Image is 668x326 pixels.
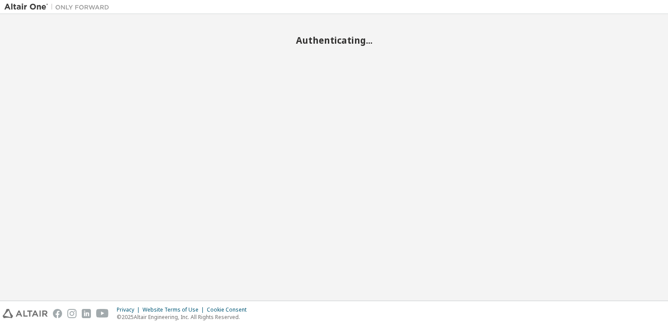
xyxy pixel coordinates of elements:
[96,309,109,318] img: youtube.svg
[67,309,77,318] img: instagram.svg
[117,306,143,313] div: Privacy
[82,309,91,318] img: linkedin.svg
[4,35,664,46] h2: Authenticating...
[117,313,252,321] p: © 2025 Altair Engineering, Inc. All Rights Reserved.
[3,309,48,318] img: altair_logo.svg
[143,306,207,313] div: Website Terms of Use
[53,309,62,318] img: facebook.svg
[207,306,252,313] div: Cookie Consent
[4,3,114,11] img: Altair One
